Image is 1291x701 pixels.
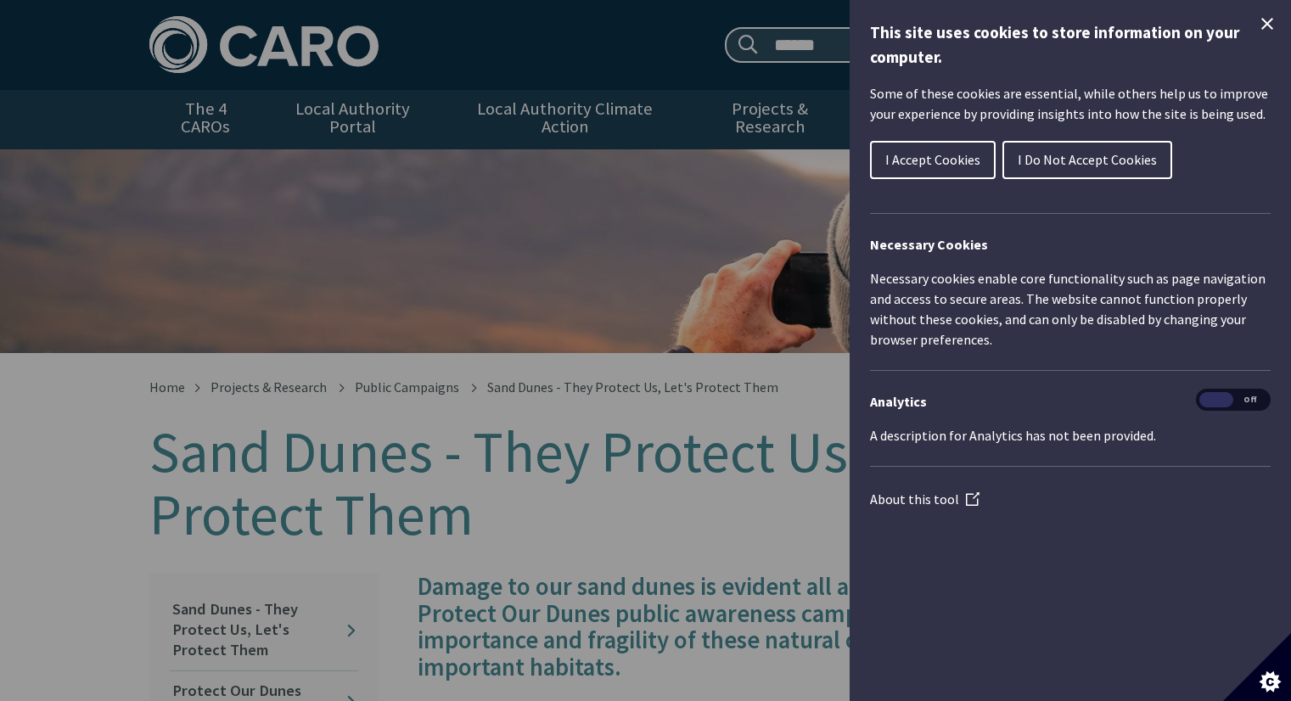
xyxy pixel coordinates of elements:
h1: This site uses cookies to store information on your computer. [870,20,1271,70]
p: Some of these cookies are essential, while others help us to improve your experience by providing... [870,83,1271,124]
a: About this tool [870,491,979,508]
span: Off [1233,392,1267,408]
span: On [1199,392,1233,408]
p: Necessary cookies enable core functionality such as page navigation and access to secure areas. T... [870,268,1271,350]
button: Set cookie preferences [1223,633,1291,701]
button: I Accept Cookies [870,141,996,179]
span: I Accept Cookies [885,151,980,168]
h3: Analytics [870,391,1271,412]
h2: Necessary Cookies [870,234,1271,255]
span: I Do Not Accept Cookies [1018,151,1157,168]
button: I Do Not Accept Cookies [1002,141,1172,179]
p: A description for Analytics has not been provided. [870,425,1271,446]
button: Close Cookie Control [1257,14,1277,34]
